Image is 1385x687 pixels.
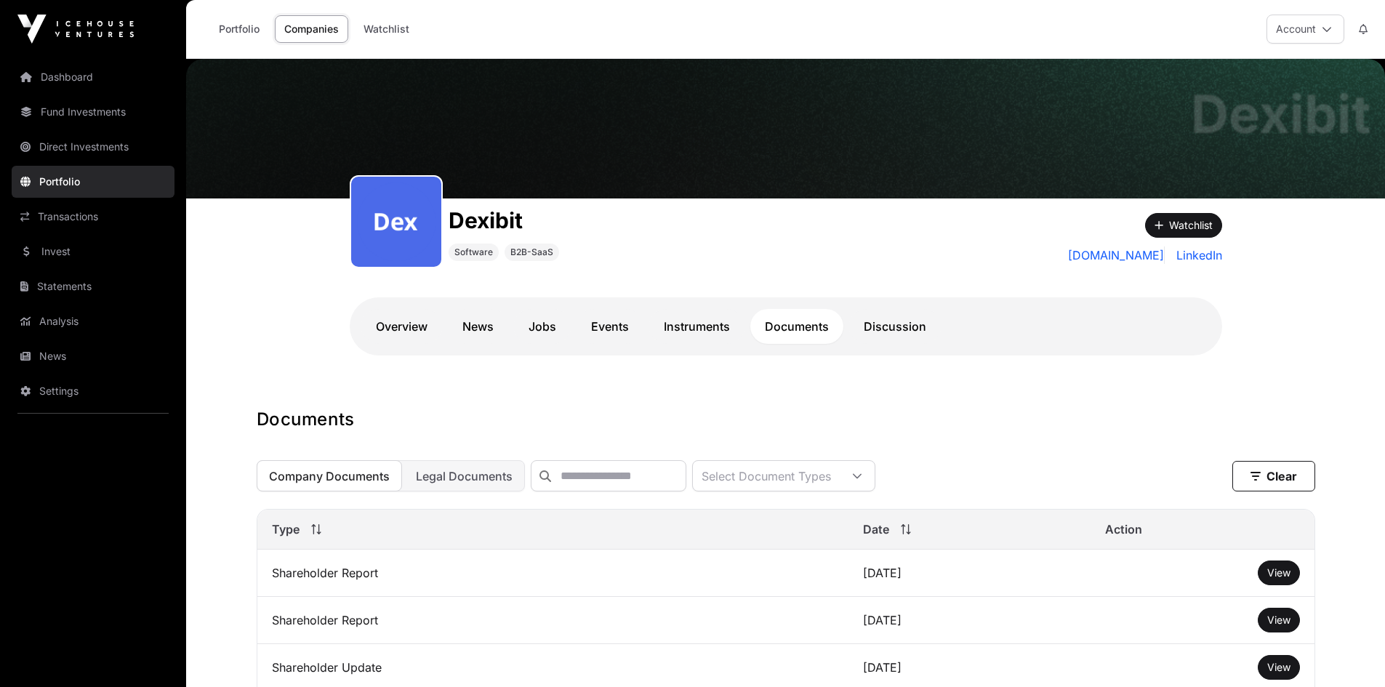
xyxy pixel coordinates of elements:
[1267,566,1290,579] span: View
[12,305,174,337] a: Analysis
[1266,15,1344,44] button: Account
[12,236,174,268] a: Invest
[1258,655,1300,680] button: View
[186,59,1385,198] img: Dexibit
[17,15,134,44] img: Icehouse Ventures Logo
[272,521,300,538] span: Type
[849,309,941,344] a: Discussion
[1232,461,1315,491] button: Clear
[693,461,840,491] div: Select Document Types
[12,96,174,128] a: Fund Investments
[354,15,419,43] a: Watchlist
[257,597,848,644] td: Shareholder Report
[357,182,435,261] img: dexibit104.png
[1105,521,1142,538] span: Action
[275,15,348,43] a: Companies
[1267,614,1290,626] span: View
[12,340,174,372] a: News
[454,246,493,258] span: Software
[649,309,744,344] a: Instruments
[1312,617,1385,687] iframe: Chat Widget
[12,131,174,163] a: Direct Investments
[1145,213,1222,238] button: Watchlist
[449,207,559,233] h1: Dexibit
[209,15,269,43] a: Portfolio
[12,270,174,302] a: Statements
[1267,661,1290,673] span: View
[848,597,1091,644] td: [DATE]
[12,166,174,198] a: Portfolio
[1267,566,1290,580] a: View
[750,309,843,344] a: Documents
[1258,561,1300,585] button: View
[257,550,848,597] td: Shareholder Report
[577,309,643,344] a: Events
[416,469,513,483] span: Legal Documents
[863,521,889,538] span: Date
[269,469,390,483] span: Company Documents
[257,408,1315,431] h1: Documents
[361,309,1211,344] nav: Tabs
[404,460,525,491] button: Legal Documents
[1267,613,1290,627] a: View
[257,460,402,491] button: Company Documents
[12,61,174,93] a: Dashboard
[1267,660,1290,675] a: View
[514,309,571,344] a: Jobs
[1068,246,1165,264] a: [DOMAIN_NAME]
[12,375,174,407] a: Settings
[1258,608,1300,632] button: View
[510,246,553,258] span: B2B-SaaS
[448,309,508,344] a: News
[12,201,174,233] a: Transactions
[1171,246,1222,264] a: LinkedIn
[1191,88,1370,140] h1: Dexibit
[848,550,1091,597] td: [DATE]
[361,309,442,344] a: Overview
